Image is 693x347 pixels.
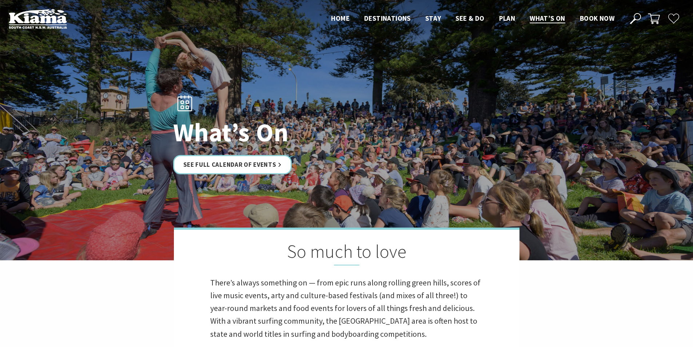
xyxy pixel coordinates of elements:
span: Book now [580,14,614,23]
span: See & Do [455,14,484,23]
a: See Full Calendar of Events [173,155,292,174]
span: Stay [425,14,441,23]
h1: What’s On [173,118,379,146]
p: There’s always something on — from epic runs along rolling green hills, scores of live music even... [210,276,483,340]
span: Home [331,14,350,23]
span: Plan [499,14,515,23]
h2: So much to love [210,241,483,265]
span: Destinations [364,14,411,23]
img: Kiama Logo [9,9,67,29]
nav: Main Menu [324,13,622,25]
span: What’s On [530,14,565,23]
